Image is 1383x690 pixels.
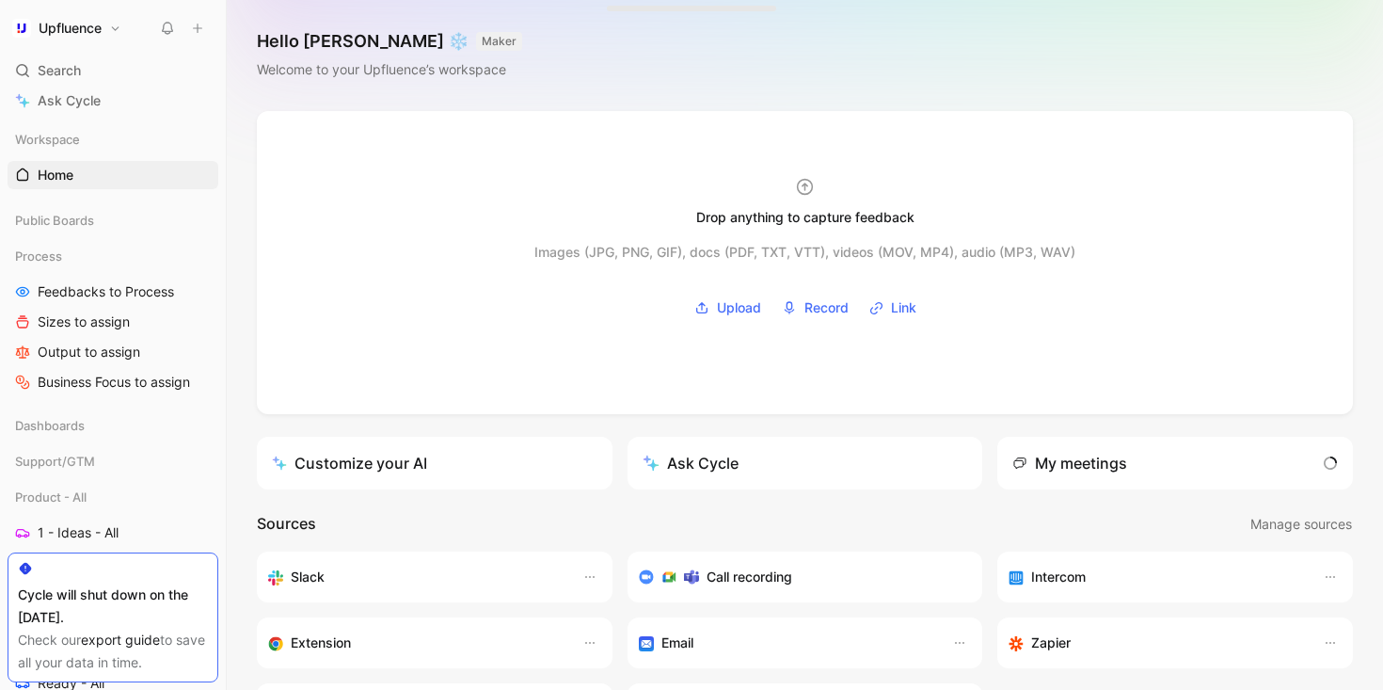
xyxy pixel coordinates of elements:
[1009,632,1304,654] div: Capture feedback from thousands of sources with Zapier (survey results, recordings, sheets, etc).
[1250,513,1352,536] span: Manage sources
[717,297,761,319] span: Upload
[38,313,130,331] span: Sizes to assign
[8,125,218,153] div: Workspace
[8,549,218,577] a: 2 - Candidates - All
[38,282,174,301] span: Feedbacks to Process
[534,241,1075,264] div: Images (JPG, PNG, GIF), docs (PDF, TXT, VTT), videos (MOV, MP4), audio (MP3, WAV)
[291,632,351,654] h3: Extension
[8,519,218,547] a: 1 - Ideas - All
[688,294,768,322] button: Upload
[1009,566,1304,588] div: Sync your customers, send feedback and get updates in Intercom
[15,130,80,149] span: Workspace
[257,437,612,489] a: Customize your AI
[8,338,218,366] a: Output to assign
[696,206,914,229] div: Drop anything to capture feedback
[863,294,923,322] button: Link
[1012,452,1127,474] div: My meetings
[8,15,126,41] button: UpfluenceUpfluence
[8,447,218,475] div: Support/GTM
[639,566,957,588] div: Record & transcribe meetings from Zoom, Meet & Teams.
[628,437,983,489] button: Ask Cycle
[38,166,73,185] span: Home
[81,632,160,648] a: export guide
[15,416,85,435] span: Dashboards
[476,32,522,51] button: MAKER
[15,211,94,230] span: Public Boards
[891,297,916,319] span: Link
[38,89,101,112] span: Ask Cycle
[38,343,140,361] span: Output to assign
[804,297,849,319] span: Record
[15,488,87,506] span: Product - All
[12,19,31,38] img: Upfluence
[8,161,218,189] a: Home
[268,566,564,588] div: Sync your customers, send feedback and get updates in Slack
[257,58,522,81] div: Welcome to your Upfluence’s workspace
[8,56,218,85] div: Search
[8,308,218,336] a: Sizes to assign
[272,452,427,474] div: Customize your AI
[707,566,792,588] h3: Call recording
[8,206,218,234] div: Public Boards
[39,20,102,37] h1: Upfluence
[257,30,522,53] h1: Hello [PERSON_NAME] ❄️
[775,294,855,322] button: Record
[8,411,218,445] div: Dashboards
[15,452,95,471] span: Support/GTM
[1249,512,1353,537] button: Manage sources
[8,447,218,481] div: Support/GTM
[8,278,218,306] a: Feedbacks to Process
[639,632,934,654] div: Forward emails to your feedback inbox
[38,523,119,542] span: 1 - Ideas - All
[291,566,325,588] h3: Slack
[8,242,218,270] div: Process
[15,247,62,265] span: Process
[38,373,190,392] span: Business Focus to assign
[643,452,739,474] div: Ask Cycle
[38,59,81,82] span: Search
[8,483,218,511] div: Product - All
[268,632,564,654] div: Capture feedback from anywhere on the web
[18,629,208,674] div: Check our to save all your data in time.
[257,512,316,537] h2: Sources
[661,632,693,654] h3: Email
[8,87,218,115] a: Ask Cycle
[8,368,218,396] a: Business Focus to assign
[18,584,208,629] div: Cycle will shut down on the [DATE].
[1031,566,1086,588] h3: Intercom
[1031,632,1071,654] h3: Zapier
[8,411,218,440] div: Dashboards
[8,206,218,240] div: Public Boards
[8,242,218,396] div: ProcessFeedbacks to ProcessSizes to assignOutput to assignBusiness Focus to assign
